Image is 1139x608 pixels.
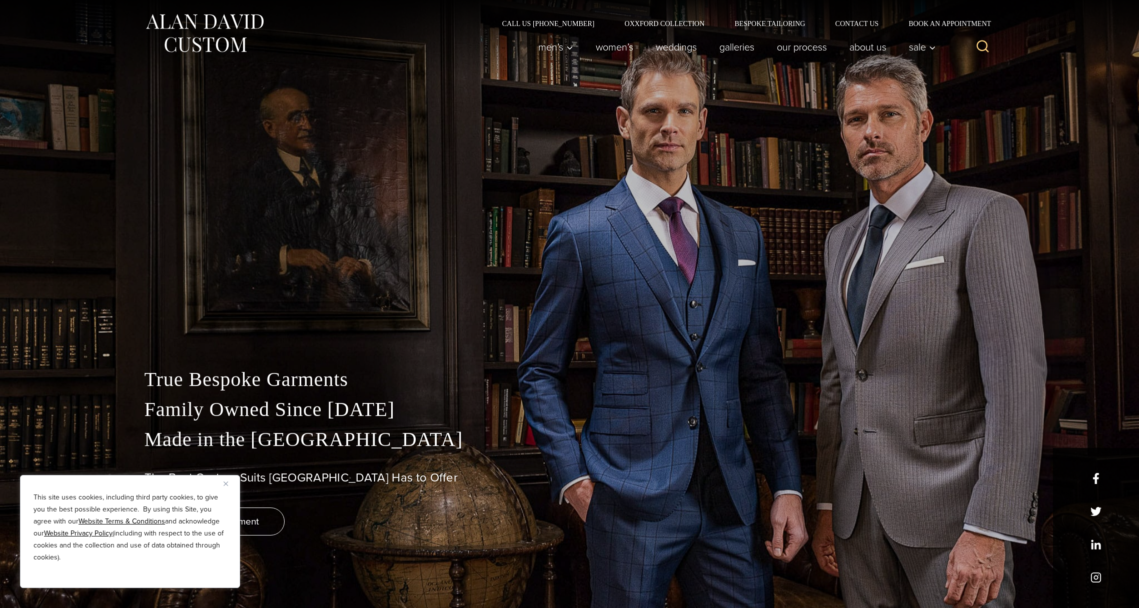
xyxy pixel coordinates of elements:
[909,42,936,52] span: Sale
[224,481,228,486] img: Close
[145,364,995,454] p: True Bespoke Garments Family Owned Since [DATE] Made in the [GEOGRAPHIC_DATA]
[1090,506,1101,517] a: x/twitter
[487,20,610,27] a: Call Us [PHONE_NUMBER]
[538,42,573,52] span: Men’s
[971,35,995,59] button: View Search Form
[487,20,995,27] nav: Secondary Navigation
[1090,539,1101,550] a: linkedin
[34,491,227,563] p: This site uses cookies, including third party cookies, to give you the best possible experience. ...
[1090,572,1101,583] a: instagram
[145,11,265,55] img: Alan David Custom
[527,37,941,57] nav: Primary Navigation
[644,37,708,57] a: weddings
[145,470,995,485] h1: The Best Custom Suits [GEOGRAPHIC_DATA] Has to Offer
[820,20,894,27] a: Contact Us
[893,20,994,27] a: Book an Appointment
[79,516,165,526] a: Website Terms & Conditions
[224,477,236,489] button: Close
[609,20,719,27] a: Oxxford Collection
[44,528,113,538] a: Website Privacy Policy
[838,37,897,57] a: About Us
[584,37,644,57] a: Women’s
[719,20,820,27] a: Bespoke Tailoring
[765,37,838,57] a: Our Process
[708,37,765,57] a: Galleries
[1090,473,1101,484] a: facebook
